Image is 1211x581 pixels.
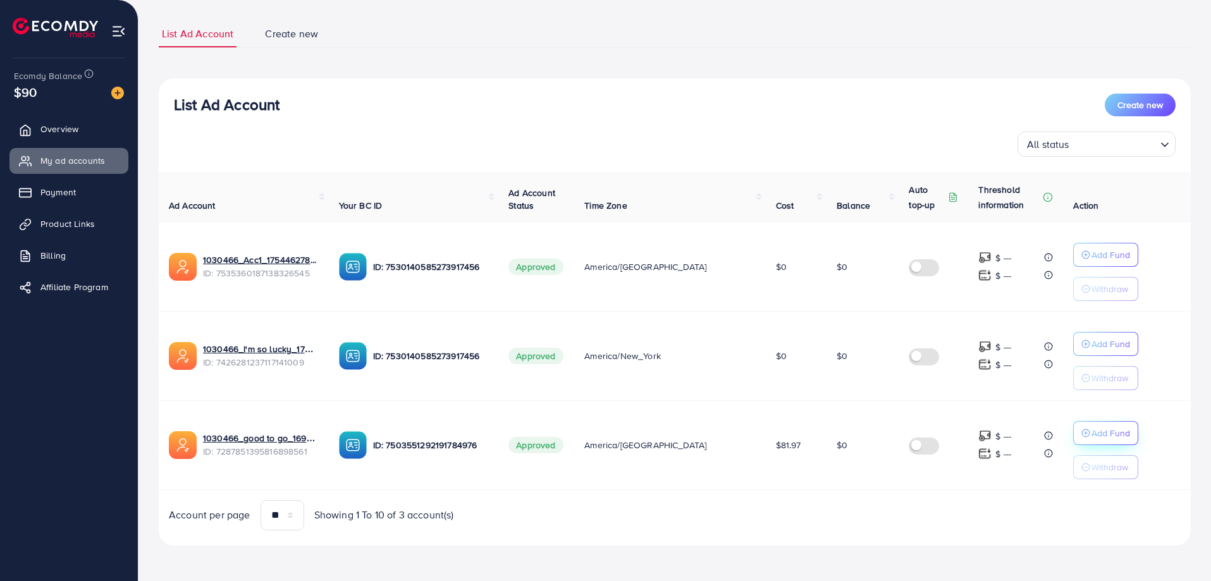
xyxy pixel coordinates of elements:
p: Withdraw [1091,460,1128,475]
img: ic-ads-acc.e4c84228.svg [169,253,197,281]
img: top-up amount [978,358,992,371]
span: Showing 1 To 10 of 3 account(s) [314,508,454,522]
div: <span class='underline'>1030466_Acc1_1754462788851</span></br>7535360187138326545 [203,254,319,279]
span: $0 [776,350,787,362]
span: Ad Account [169,199,216,212]
span: $81.97 [776,439,801,451]
span: America/New_York [584,350,661,362]
img: ic-ba-acc.ded83a64.svg [339,253,367,281]
button: Add Fund [1073,332,1138,356]
span: Create new [1117,99,1163,111]
p: Auto top-up [909,182,945,212]
img: logo [13,18,98,37]
span: Cost [776,199,794,212]
button: Withdraw [1073,366,1138,390]
span: My ad accounts [40,154,105,167]
button: Add Fund [1073,243,1138,267]
img: top-up amount [978,429,992,443]
span: Approved [508,348,563,364]
img: ic-ads-acc.e4c84228.svg [169,342,197,370]
a: 1030466_good to go_1696835167966 [203,432,319,444]
span: Affiliate Program [40,281,108,293]
img: ic-ads-acc.e4c84228.svg [169,431,197,459]
p: ID: 7503551292191784976 [373,437,489,453]
p: Withdraw [1091,370,1128,386]
img: ic-ba-acc.ded83a64.svg [339,342,367,370]
span: Approved [508,437,563,453]
span: Product Links [40,217,95,230]
span: ID: 7287851395816898561 [203,445,319,458]
p: $ --- [995,446,1011,462]
img: image [111,87,124,99]
p: $ --- [995,429,1011,444]
a: 1030466_Acc1_1754462788851 [203,254,319,266]
button: Create new [1105,94,1176,116]
button: Withdraw [1073,455,1138,479]
p: $ --- [995,339,1011,355]
h3: List Ad Account [174,95,280,114]
span: $0 [837,350,847,362]
img: top-up amount [978,340,992,353]
img: ic-ba-acc.ded83a64.svg [339,431,367,459]
span: Your BC ID [339,199,383,212]
span: $90 [14,83,37,101]
p: Threshold information [978,182,1040,212]
span: Action [1073,199,1098,212]
span: List Ad Account [162,27,233,41]
span: Overview [40,123,78,135]
span: Account per page [169,508,250,522]
a: Overview [9,116,128,142]
span: Time Zone [584,199,627,212]
p: $ --- [995,250,1011,266]
span: ID: 7426281237117141009 [203,356,319,369]
p: Withdraw [1091,281,1128,297]
img: top-up amount [978,251,992,264]
p: Add Fund [1091,336,1130,352]
span: America/[GEOGRAPHIC_DATA] [584,260,706,273]
span: Billing [40,249,66,262]
a: My ad accounts [9,148,128,173]
div: <span class='underline'>1030466_I'm so lucky_1729065847853</span></br>7426281237117141009 [203,343,319,369]
span: $0 [837,260,847,273]
span: Approved [508,259,563,275]
a: 1030466_I'm so lucky_1729065847853 [203,343,319,355]
img: top-up amount [978,447,992,460]
span: All status [1024,135,1072,154]
img: top-up amount [978,269,992,282]
span: $0 [776,260,787,273]
span: Create new [265,27,318,41]
a: Affiliate Program [9,274,128,300]
button: Withdraw [1073,277,1138,301]
p: Add Fund [1091,425,1130,441]
span: America/[GEOGRAPHIC_DATA] [584,439,706,451]
span: Ecomdy Balance [14,70,82,82]
span: Ad Account Status [508,187,555,212]
a: Payment [9,180,128,205]
iframe: Chat [1157,524,1202,572]
p: ID: 7530140585273917456 [373,259,489,274]
p: $ --- [995,268,1011,283]
input: Search for option [1073,133,1155,154]
span: Balance [837,199,870,212]
div: <span class='underline'>1030466_good to go_1696835167966</span></br>7287851395816898561 [203,432,319,458]
button: Add Fund [1073,421,1138,445]
span: $0 [837,439,847,451]
span: ID: 7535360187138326545 [203,267,319,279]
span: Payment [40,186,76,199]
img: menu [111,24,126,39]
p: ID: 7530140585273917456 [373,348,489,364]
div: Search for option [1017,131,1176,157]
a: Product Links [9,211,128,236]
p: $ --- [995,357,1011,372]
a: Billing [9,243,128,268]
p: Add Fund [1091,247,1130,262]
